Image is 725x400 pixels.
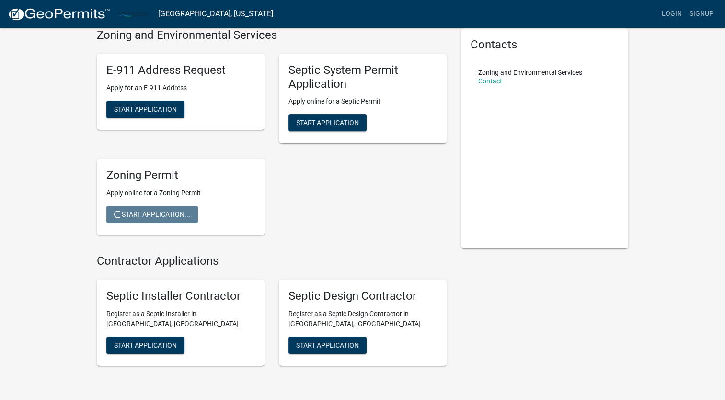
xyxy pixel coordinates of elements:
[478,69,582,76] p: Zoning and Environmental Services
[106,168,255,182] h5: Zoning Permit
[296,119,359,127] span: Start Application
[478,77,502,85] a: Contact
[114,341,177,349] span: Start Application
[114,105,177,113] span: Start Application
[114,211,190,218] span: Start Application...
[106,337,184,354] button: Start Application
[106,289,255,303] h5: Septic Installer Contractor
[686,5,717,23] a: Signup
[288,114,367,131] button: Start Application
[471,38,619,52] h5: Contacts
[106,309,255,329] p: Register as a Septic Installer in [GEOGRAPHIC_DATA], [GEOGRAPHIC_DATA]
[97,254,447,268] h4: Contractor Applications
[288,63,437,91] h5: Septic System Permit Application
[106,188,255,198] p: Apply online for a Zoning Permit
[106,206,198,223] button: Start Application...
[658,5,686,23] a: Login
[97,28,447,42] h4: Zoning and Environmental Services
[158,6,273,22] a: [GEOGRAPHIC_DATA], [US_STATE]
[288,309,437,329] p: Register as a Septic Design Contractor in [GEOGRAPHIC_DATA], [GEOGRAPHIC_DATA]
[296,341,359,349] span: Start Application
[288,337,367,354] button: Start Application
[288,289,437,303] h5: Septic Design Contractor
[118,7,150,20] img: Carlton County, Minnesota
[288,96,437,106] p: Apply online for a Septic Permit
[106,63,255,77] h5: E-911 Address Request
[97,254,447,374] wm-workflow-list-section: Contractor Applications
[106,101,184,118] button: Start Application
[106,83,255,93] p: Apply for an E-911 Address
